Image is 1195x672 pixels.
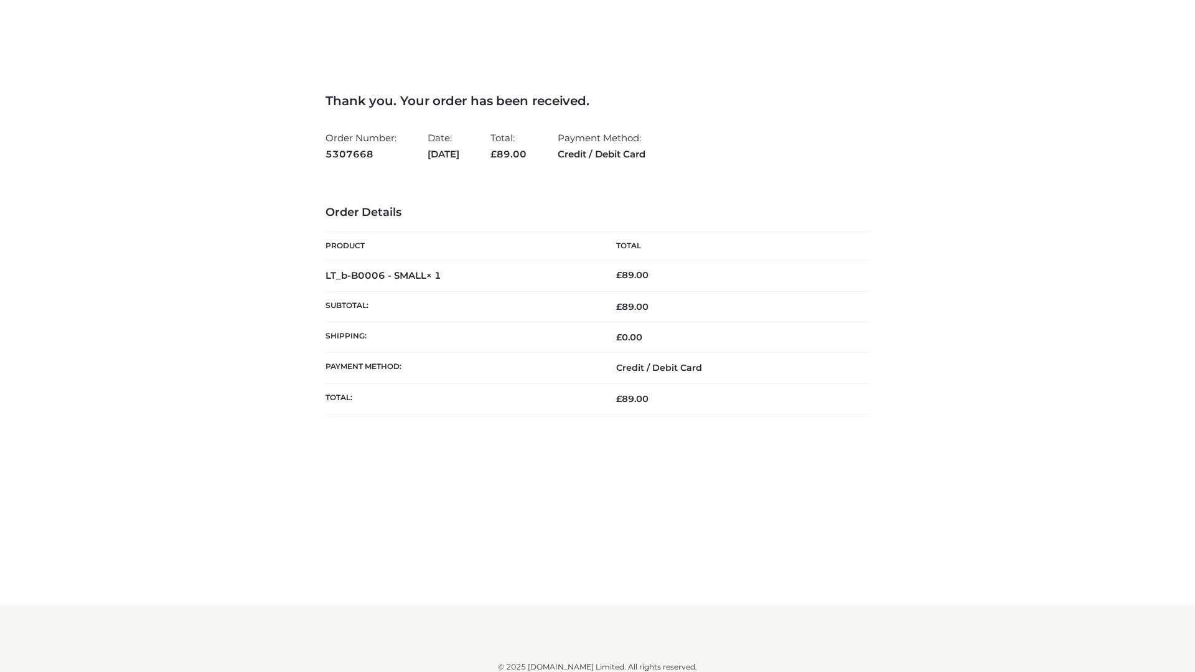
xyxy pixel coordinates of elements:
th: Payment method: [326,353,597,383]
th: Subtotal: [326,291,597,322]
h3: Thank you. Your order has been received. [326,93,869,108]
li: Payment Method: [558,127,645,165]
th: Product [326,232,597,260]
li: Total: [490,127,527,165]
li: Order Number: [326,127,396,165]
strong: Credit / Debit Card [558,146,645,162]
strong: LT_b-B0006 - SMALL [326,269,441,281]
strong: [DATE] [428,146,459,162]
bdi: 0.00 [616,332,642,343]
span: £ [616,269,622,281]
bdi: 89.00 [616,269,649,281]
strong: 5307668 [326,146,396,162]
span: 89.00 [616,393,649,404]
th: Total [597,232,869,260]
td: Credit / Debit Card [597,353,869,383]
span: 89.00 [616,301,649,312]
h3: Order Details [326,206,869,220]
th: Total: [326,383,597,414]
span: £ [616,301,622,312]
span: £ [616,332,622,343]
th: Shipping: [326,322,597,353]
span: 89.00 [490,148,527,160]
li: Date: [428,127,459,165]
span: £ [490,148,497,160]
span: £ [616,393,622,404]
strong: × 1 [426,269,441,281]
